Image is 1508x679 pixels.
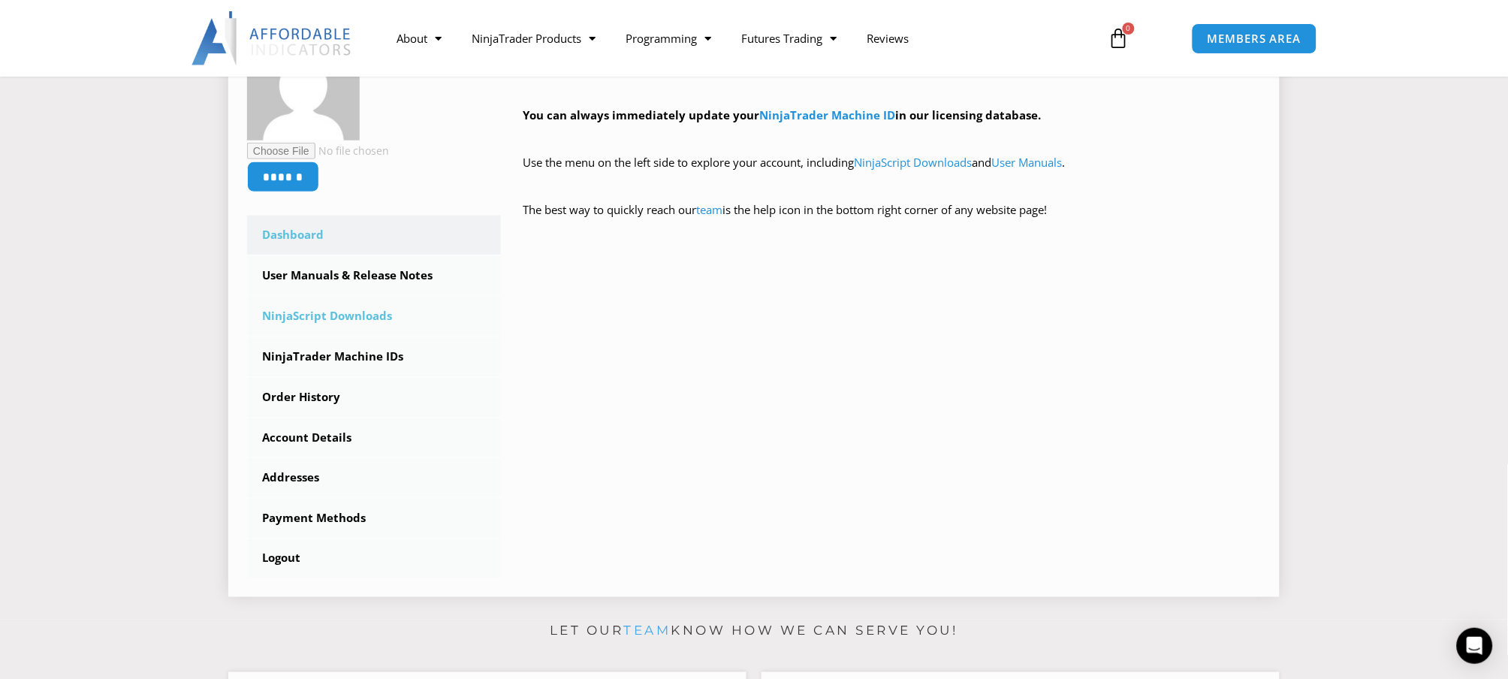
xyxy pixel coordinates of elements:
a: Account Details [247,418,501,457]
a: Logout [247,539,501,578]
a: 0 [1086,17,1152,60]
a: About [382,21,457,56]
img: a76fd9da48bfb42cd967421c07022e0f30db607a96f52efeba23c6c9ca7c8796 [247,28,360,140]
a: NinjaTrader Products [457,21,611,56]
a: NinjaScript Downloads [855,155,973,170]
a: NinjaTrader Machine IDs [247,337,501,376]
a: User Manuals & Release Notes [247,256,501,295]
img: LogoAI | Affordable Indicators – NinjaTrader [192,11,353,65]
a: NinjaScript Downloads [247,297,501,336]
p: Let our know how we can serve you! [228,620,1280,644]
a: Dashboard [247,216,501,255]
p: Use the menu on the left side to explore your account, including and . [523,152,1262,195]
a: Order History [247,378,501,417]
a: Addresses [247,458,501,497]
a: team [624,623,671,638]
a: MEMBERS AREA [1192,23,1317,54]
nav: Menu [382,21,1090,56]
a: Futures Trading [726,21,852,56]
div: Open Intercom Messenger [1457,628,1493,664]
a: User Manuals [992,155,1063,170]
a: Payment Methods [247,499,501,538]
strong: You can always immediately update your in our licensing database. [523,107,1042,122]
a: team [697,202,723,217]
p: The best way to quickly reach our is the help icon in the bottom right corner of any website page! [523,200,1262,242]
div: Hey ! Welcome to the Members Area. Thank you for being a valuable customer! [523,34,1262,242]
span: MEMBERS AREA [1208,33,1301,44]
a: Reviews [852,21,924,56]
a: Programming [611,21,726,56]
a: NinjaTrader Machine ID [760,107,896,122]
span: 0 [1123,23,1135,35]
nav: Account pages [247,216,501,578]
